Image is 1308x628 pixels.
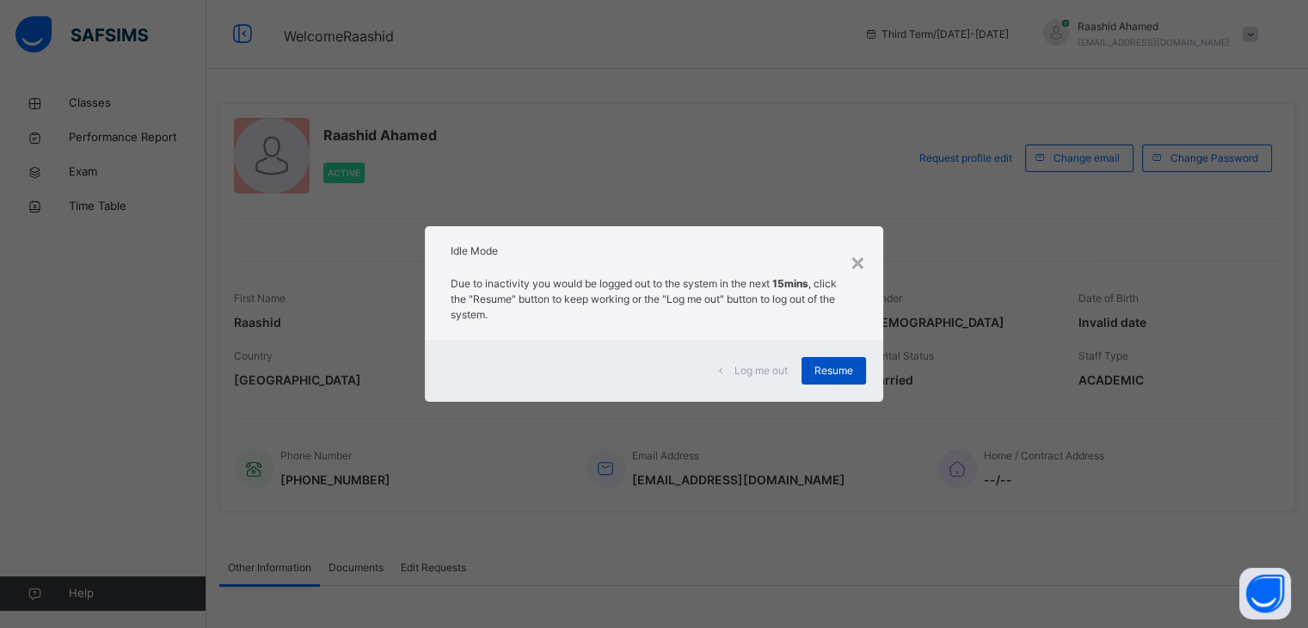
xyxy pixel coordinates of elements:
div: × [850,243,866,280]
p: Due to inactivity you would be logged out to the system in the next , click the "Resume" button t... [451,276,857,323]
button: Open asap [1239,568,1291,619]
h2: Idle Mode [451,243,857,259]
strong: 15mins [772,277,808,290]
span: Log me out [734,363,788,379]
span: Resume [814,363,853,379]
